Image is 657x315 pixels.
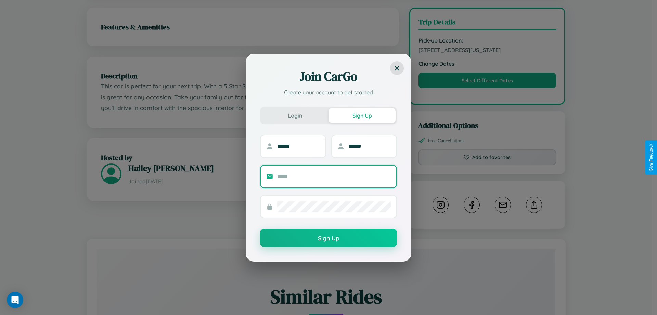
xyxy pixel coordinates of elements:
[260,229,397,247] button: Sign Up
[260,68,397,85] h2: Join CarGo
[260,88,397,96] p: Create your account to get started
[261,108,328,123] button: Login
[328,108,396,123] button: Sign Up
[649,144,654,171] div: Give Feedback
[7,292,23,308] div: Open Intercom Messenger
